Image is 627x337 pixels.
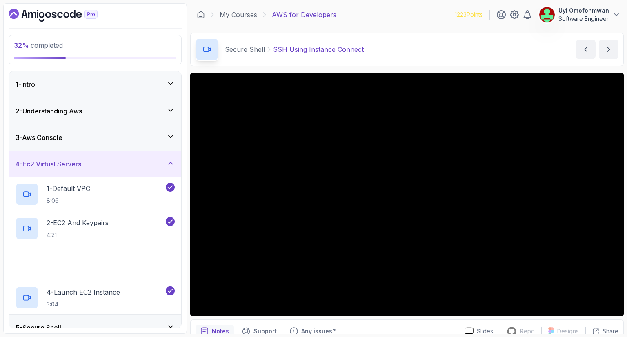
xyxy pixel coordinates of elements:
[47,184,90,193] p: 1 - Default VPC
[16,217,175,240] button: 2-EC2 And Keypairs4:21
[576,40,596,59] button: previous content
[9,9,116,22] a: Dashboard
[14,41,29,49] span: 32 %
[16,159,81,169] h3: 4 - Ec2 Virtual Servers
[599,40,618,59] button: next content
[9,124,181,151] button: 3-Aws Console
[557,327,579,335] p: Designs
[9,98,181,124] button: 2-Understanding Aws
[603,327,618,335] p: Share
[47,300,120,308] p: 3:04
[539,7,555,22] img: user profile image
[458,327,500,336] a: Slides
[14,41,63,49] span: completed
[301,327,336,335] p: Any issues?
[9,151,181,177] button: 4-Ec2 Virtual Servers
[16,183,175,206] button: 1-Default VPC8:06
[16,286,175,309] button: 4-Launch EC2 Instance3:04
[272,10,336,20] p: AWS for Developers
[558,7,609,15] p: Uyi Omofonmwan
[520,327,535,335] p: Repo
[539,7,620,23] button: user profile imageUyi OmofonmwanSoftware Engineer
[253,327,277,335] p: Support
[47,287,120,297] p: 4 - Launch EC2 Instance
[190,73,624,316] iframe: 2 - SSH Using Instance Connect
[16,80,35,89] h3: 1 - Intro
[197,11,205,19] a: Dashboard
[16,133,62,142] h3: 3 - Aws Console
[455,11,483,19] p: 1223 Points
[477,327,493,335] p: Slides
[273,44,364,54] p: SSH Using Instance Connect
[47,231,109,239] p: 4:21
[16,323,61,333] h3: 5 - Secure Shell
[212,327,229,335] p: Notes
[585,327,618,335] button: Share
[220,10,257,20] a: My Courses
[47,218,109,228] p: 2 - EC2 And Keypairs
[9,71,181,98] button: 1-Intro
[558,15,609,23] p: Software Engineer
[16,106,82,116] h3: 2 - Understanding Aws
[47,197,90,205] p: 8:06
[225,44,265,54] p: Secure Shell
